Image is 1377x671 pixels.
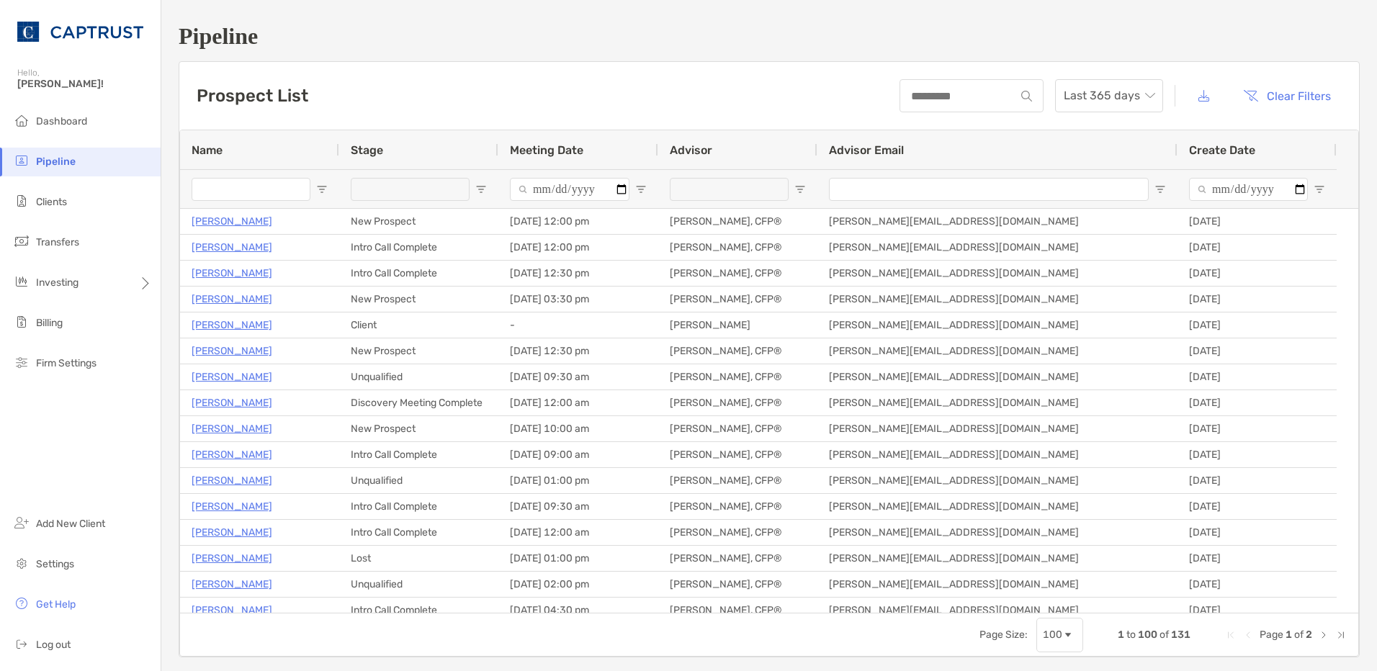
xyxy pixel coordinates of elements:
div: [PERSON_NAME], CFP® [658,546,817,571]
div: [PERSON_NAME][EMAIL_ADDRESS][DOMAIN_NAME] [817,468,1178,493]
div: Intro Call Complete [339,494,498,519]
a: [PERSON_NAME] [192,497,272,515]
span: Advisor [670,143,712,157]
div: [PERSON_NAME][EMAIL_ADDRESS][DOMAIN_NAME] [817,520,1178,545]
a: [PERSON_NAME] [192,290,272,308]
span: of [1160,629,1169,641]
div: [DATE] 09:30 am [498,364,658,389]
span: Log out [36,639,71,651]
div: [PERSON_NAME], CFP® [658,390,817,415]
div: - [498,312,658,338]
h3: Prospect List [197,86,308,106]
div: [DATE] [1178,546,1337,571]
div: [PERSON_NAME], CFP® [658,520,817,545]
span: 100 [1138,629,1157,641]
div: [PERSON_NAME][EMAIL_ADDRESS][DOMAIN_NAME] [817,235,1178,260]
a: [PERSON_NAME] [192,212,272,230]
img: CAPTRUST Logo [17,6,143,58]
a: [PERSON_NAME] [192,264,272,282]
a: [PERSON_NAME] [192,394,272,412]
div: Discovery Meeting Complete [339,390,498,415]
span: Advisor Email [829,143,904,157]
div: Client [339,312,498,338]
div: Unqualified [339,572,498,597]
img: clients icon [13,192,30,210]
span: Meeting Date [510,143,583,157]
input: Name Filter Input [192,178,310,201]
a: [PERSON_NAME] [192,420,272,438]
a: [PERSON_NAME] [192,446,272,464]
div: [DATE] 12:00 am [498,520,658,545]
div: Unqualified [339,468,498,493]
a: [PERSON_NAME] [192,601,272,619]
div: [DATE] 01:00 pm [498,468,658,493]
p: [PERSON_NAME] [192,316,272,334]
div: [PERSON_NAME], CFP® [658,442,817,467]
div: Lost [339,546,498,571]
a: [PERSON_NAME] [192,238,272,256]
button: Open Filter Menu [635,184,647,195]
a: [PERSON_NAME] [192,575,272,593]
div: [DATE] 12:30 pm [498,338,658,364]
span: 1 [1286,629,1292,641]
div: Page Size: [979,629,1028,641]
a: [PERSON_NAME] [192,342,272,360]
div: [PERSON_NAME], CFP® [658,235,817,260]
p: [PERSON_NAME] [192,368,272,386]
div: [PERSON_NAME], CFP® [658,209,817,234]
button: Open Filter Menu [794,184,806,195]
div: [DATE] 12:00 pm [498,209,658,234]
div: Intro Call Complete [339,261,498,286]
span: Dashboard [36,115,87,127]
input: Create Date Filter Input [1189,178,1308,201]
img: add_new_client icon [13,514,30,531]
div: [PERSON_NAME], CFP® [658,598,817,623]
div: 100 [1043,629,1062,641]
div: First Page [1225,629,1237,641]
img: billing icon [13,313,30,330]
img: settings icon [13,554,30,572]
div: New Prospect [339,287,498,312]
div: Intro Call Complete [339,598,498,623]
div: [PERSON_NAME][EMAIL_ADDRESS][DOMAIN_NAME] [817,287,1178,312]
div: [PERSON_NAME] [658,312,817,338]
div: Previous Page [1242,629,1254,641]
span: [PERSON_NAME]! [17,78,152,90]
span: Create Date [1189,143,1255,157]
a: [PERSON_NAME] [192,549,272,567]
span: Clients [36,196,67,208]
div: Intro Call Complete [339,520,498,545]
button: Open Filter Menu [1154,184,1166,195]
img: dashboard icon [13,112,30,129]
div: New Prospect [339,209,498,234]
img: transfers icon [13,233,30,250]
div: [PERSON_NAME][EMAIL_ADDRESS][DOMAIN_NAME] [817,598,1178,623]
span: 1 [1118,629,1124,641]
div: [DATE] [1178,390,1337,415]
span: Settings [36,558,74,570]
span: of [1294,629,1304,641]
div: [DATE] [1178,235,1337,260]
span: Pipeline [36,156,76,168]
img: input icon [1021,91,1032,102]
div: [DATE] 02:00 pm [498,572,658,597]
div: [DATE] 03:30 pm [498,287,658,312]
div: [DATE] 09:30 am [498,494,658,519]
img: pipeline icon [13,152,30,169]
div: [DATE] [1178,312,1337,338]
span: Get Help [36,598,76,611]
div: [PERSON_NAME][EMAIL_ADDRESS][DOMAIN_NAME] [817,546,1178,571]
div: New Prospect [339,416,498,441]
span: Firm Settings [36,357,97,369]
button: Open Filter Menu [316,184,328,195]
div: [PERSON_NAME], CFP® [658,287,817,312]
div: [PERSON_NAME][EMAIL_ADDRESS][DOMAIN_NAME] [817,390,1178,415]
